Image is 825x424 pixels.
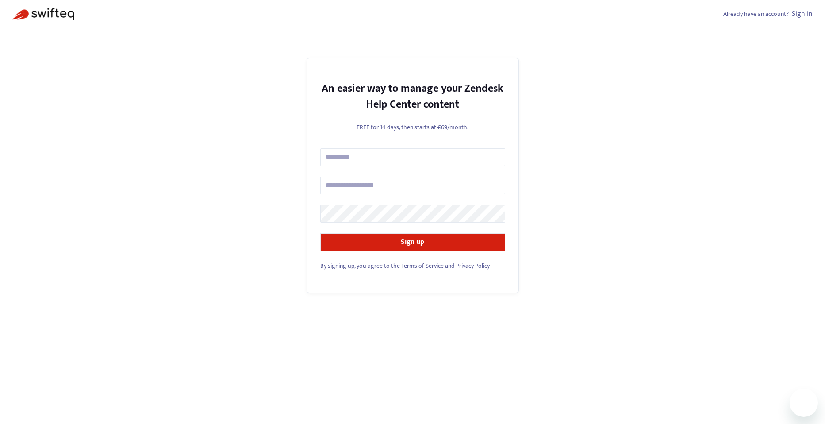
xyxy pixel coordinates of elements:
strong: Sign up [401,236,424,248]
iframe: Button to launch messaging window [790,389,818,417]
p: FREE for 14 days, then starts at €69/month. [320,123,505,132]
img: Swifteq [12,8,74,20]
strong: An easier way to manage your Zendesk Help Center content [322,80,503,113]
span: Already have an account? [723,9,789,19]
a: Privacy Policy [456,261,490,271]
a: Sign in [792,8,813,20]
div: and [320,261,505,270]
button: Sign up [320,233,505,251]
span: By signing up, you agree to the [320,261,400,271]
a: Terms of Service [401,261,444,271]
